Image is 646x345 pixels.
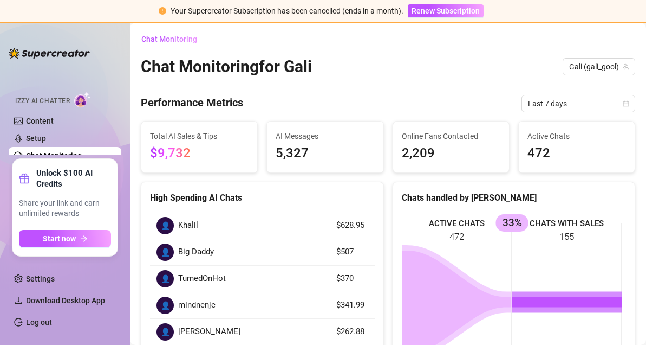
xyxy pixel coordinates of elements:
[26,134,46,143] a: Setup
[19,198,111,219] span: Share your link and earn unlimited rewards
[19,230,111,247] button: Start nowarrow-right
[171,7,403,15] span: Your Supercreator Subscription has been cancelled (ends in a month).
[9,48,90,59] img: logo-BBDzfeDw.svg
[15,96,70,106] span: Izzy AI Chatter
[150,130,249,142] span: Total AI Sales & Tips
[150,191,375,205] div: High Spending AI Chats
[623,63,629,70] span: team
[276,143,374,164] span: 5,327
[178,246,214,259] span: Big Daddy
[141,56,312,77] h2: Chat Monitoring for Gali
[336,219,368,232] article: $628.95
[74,92,91,107] img: AI Chatter
[141,30,206,48] button: Chat Monitoring
[26,151,82,160] a: Chat Monitoring
[141,95,243,112] h4: Performance Metrics
[527,130,626,142] span: Active Chats
[408,4,484,17] button: Renew Subscription
[336,299,368,312] article: $341.99
[178,325,240,338] span: [PERSON_NAME]
[569,59,629,75] span: Gali (gali_gool)
[19,173,30,184] span: gift
[43,234,76,243] span: Start now
[528,95,629,112] span: Last 7 days
[402,130,500,142] span: Online Fans Contacted
[156,323,174,341] div: 👤
[336,246,368,259] article: $507
[26,274,55,283] a: Settings
[412,7,480,15] span: Renew Subscription
[156,244,174,261] div: 👤
[178,299,216,312] span: mindnenje
[276,130,374,142] span: AI Messages
[623,100,629,107] span: calendar
[159,7,166,15] span: exclamation-circle
[336,272,368,285] article: $370
[26,117,54,125] a: Content
[408,7,484,15] a: Renew Subscription
[402,191,627,205] div: Chats handled by [PERSON_NAME]
[150,145,191,161] span: $9,732
[156,217,174,234] div: 👤
[156,297,174,314] div: 👤
[26,318,52,327] a: Log out
[156,270,174,287] div: 👤
[336,325,368,338] article: $262.88
[178,219,198,232] span: Khalil
[26,296,105,305] span: Download Desktop App
[141,35,197,43] span: Chat Monitoring
[36,168,111,189] strong: Unlock $100 AI Credits
[14,296,23,305] span: download
[80,235,88,242] span: arrow-right
[527,143,626,164] span: 472
[178,272,226,285] span: TurnedOnHot
[402,143,500,164] span: 2,209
